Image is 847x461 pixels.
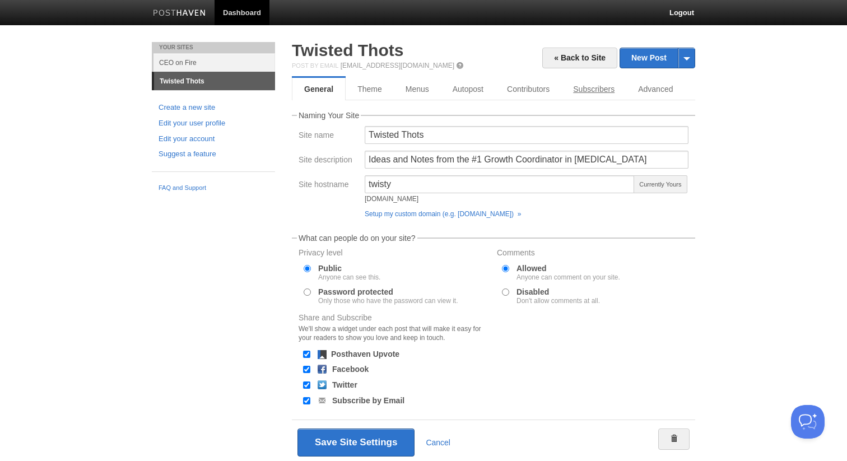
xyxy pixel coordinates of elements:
[365,210,521,218] a: Setup my custom domain (e.g. [DOMAIN_NAME]) »
[292,78,346,100] a: General
[365,195,635,202] div: [DOMAIN_NAME]
[292,62,338,69] span: Post by Email
[346,78,394,100] a: Theme
[297,111,361,119] legend: Naming Your Site
[516,274,620,281] div: Anyone can comment on your site.
[634,175,687,193] span: Currently Yours
[152,42,275,53] li: Your Sites
[159,118,268,129] a: Edit your user profile
[441,78,495,100] a: Autopost
[516,288,600,304] label: Disabled
[292,41,403,59] a: Twisted Thots
[318,288,458,304] label: Password protected
[159,133,268,145] a: Edit your account
[297,429,415,457] button: Save Site Settings
[516,264,620,281] label: Allowed
[626,78,685,100] a: Advanced
[332,381,357,389] label: Twitter
[299,314,490,345] label: Share and Subscribe
[516,297,600,304] div: Don't allow comments at all.
[318,274,380,281] div: Anyone can see this.
[331,350,399,358] label: Posthaven Upvote
[497,249,688,259] label: Comments
[332,397,404,404] label: Subscribe by Email
[318,365,327,374] img: facebook.png
[318,264,380,281] label: Public
[394,78,441,100] a: Menus
[297,234,417,242] legend: What can people do on your site?
[159,148,268,160] a: Suggest a feature
[299,324,490,342] div: We'll show a widget under each post that will make it easy for your readers to show you love and ...
[341,62,454,69] a: [EMAIL_ADDRESS][DOMAIN_NAME]
[542,48,617,68] a: « Back to Site
[332,365,369,373] label: Facebook
[299,156,358,166] label: Site description
[299,131,358,142] label: Site name
[791,405,825,439] iframe: Help Scout Beacon - Open
[561,78,626,100] a: Subscribers
[153,10,206,18] img: Posthaven-bar
[154,72,275,90] a: Twisted Thots
[159,183,268,193] a: FAQ and Support
[318,380,327,389] img: twitter.png
[159,102,268,114] a: Create a new site
[299,249,490,259] label: Privacy level
[426,438,450,447] a: Cancel
[153,53,275,72] a: CEO on Fire
[318,297,458,304] div: Only those who have the password can view it.
[495,78,561,100] a: Contributors
[620,48,695,68] a: New Post
[299,180,358,191] label: Site hostname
